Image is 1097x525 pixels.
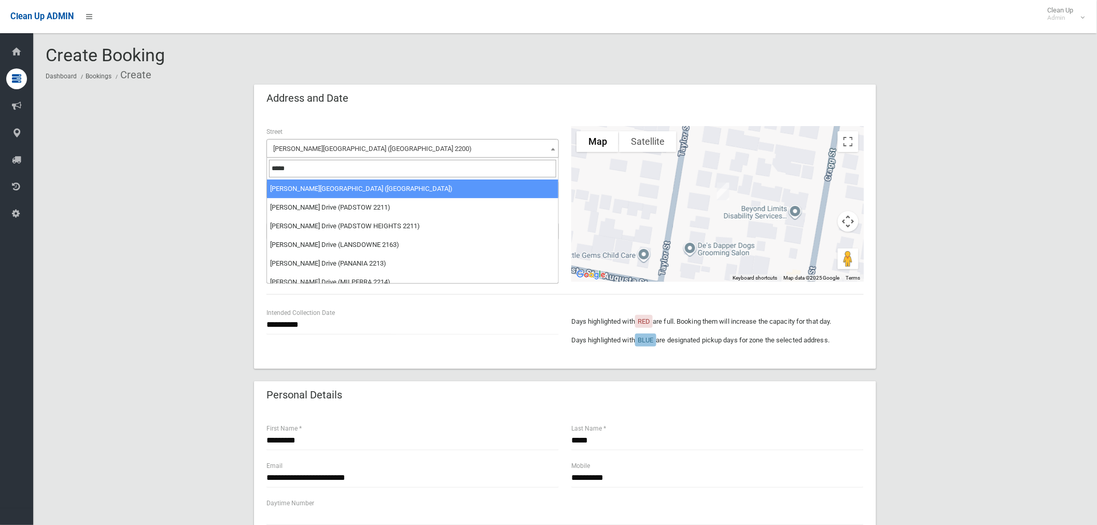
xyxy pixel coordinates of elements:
span: Map data ©2025 Google [783,275,840,281]
li: Create [113,65,151,85]
p: Days highlighted with are designated pickup days for zone the selected address. [571,334,864,347]
a: Bookings [86,73,111,80]
li: [PERSON_NAME] Drive (PADSTOW HEIGHTS 2211) [267,217,558,236]
small: Admin [1048,14,1074,22]
button: Keyboard shortcuts [733,274,777,282]
span: Clean Up ADMIN [10,11,74,21]
button: Toggle fullscreen view [838,131,859,152]
button: Drag Pegman onto the map to open Street View [838,248,859,269]
span: Taylor Street (CONDELL PARK 2200) [266,139,559,158]
img: Google [574,268,608,282]
div: 3/112 Taylor Street, CONDELL PARK NSW 2200 [713,178,734,204]
li: [PERSON_NAME] Drive (PANANIA 2213) [267,254,558,273]
li: [PERSON_NAME] Drive (MILPERRA 2214) [267,273,558,292]
a: Dashboard [46,73,77,80]
button: Map camera controls [838,211,859,232]
button: Show satellite imagery [619,131,677,152]
button: Show street map [576,131,619,152]
header: Address and Date [254,88,361,108]
li: [PERSON_NAME][GEOGRAPHIC_DATA] ([GEOGRAPHIC_DATA]) [267,179,558,198]
p: Days highlighted with are full. Booking them will increase the capacity for that day. [571,315,864,328]
header: Personal Details [254,385,355,405]
li: [PERSON_NAME] Drive (PADSTOW 2211) [267,198,558,217]
span: RED [638,317,650,325]
span: Create Booking [46,45,165,65]
li: [PERSON_NAME] Drive (LANSDOWNE 2163) [267,236,558,254]
span: BLUE [638,336,653,344]
span: Clean Up [1043,6,1084,22]
span: Taylor Street (CONDELL PARK 2200) [269,142,556,156]
a: Terms (opens in new tab) [846,275,861,281]
a: Open this area in Google Maps (opens a new window) [574,268,608,282]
